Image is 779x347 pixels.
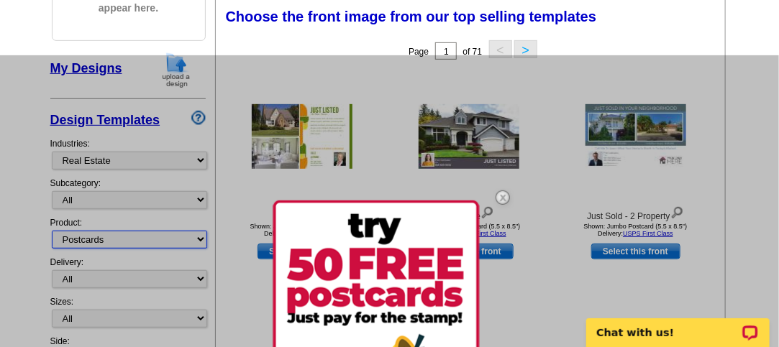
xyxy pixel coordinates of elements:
span: of 71 [463,47,482,57]
img: closebutton.png [482,177,524,218]
span: Choose the front image from our top selling templates [226,9,597,24]
iframe: LiveChat chat widget [577,302,779,347]
span: Page [409,47,429,57]
img: upload-design [158,52,195,88]
button: < [489,40,512,58]
button: > [514,40,537,58]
